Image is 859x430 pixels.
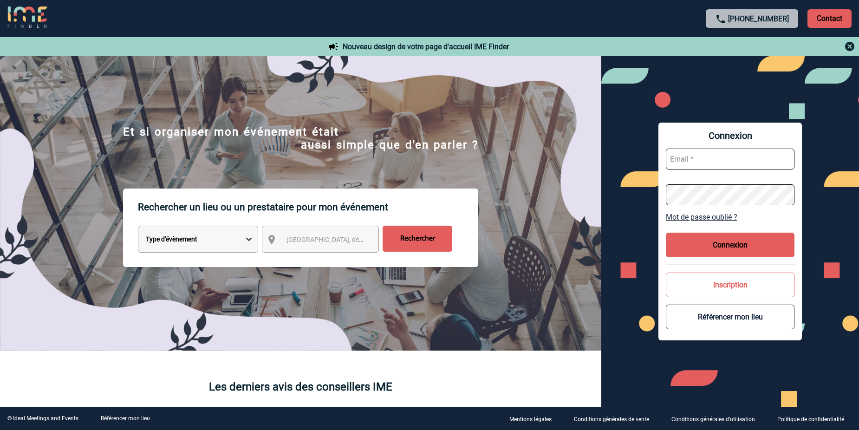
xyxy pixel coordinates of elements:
a: Conditions générales de vente [566,414,664,423]
input: Email * [666,149,795,169]
a: [PHONE_NUMBER] [728,14,789,23]
button: Connexion [666,233,795,257]
input: Rechercher [383,226,452,252]
p: Rechercher un lieu ou un prestataire pour mon événement [138,189,478,226]
img: call-24-px.png [715,13,726,25]
p: Conditions générales d'utilisation [671,416,755,423]
span: Connexion [666,130,795,141]
a: Politique de confidentialité [770,414,859,423]
a: Conditions générales d'utilisation [664,414,770,423]
a: Mot de passe oublié ? [666,213,795,222]
button: Référencer mon lieu [666,305,795,329]
p: Politique de confidentialité [777,416,844,423]
div: © Ideal Meetings and Events [7,415,78,422]
p: Mentions légales [509,416,552,423]
a: Mentions légales [502,414,566,423]
span: [GEOGRAPHIC_DATA], département, région... [286,236,416,243]
a: Référencer mon lieu [101,415,150,422]
button: Inscription [666,273,795,297]
p: Conditions générales de vente [574,416,649,423]
p: Contact [807,9,852,28]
